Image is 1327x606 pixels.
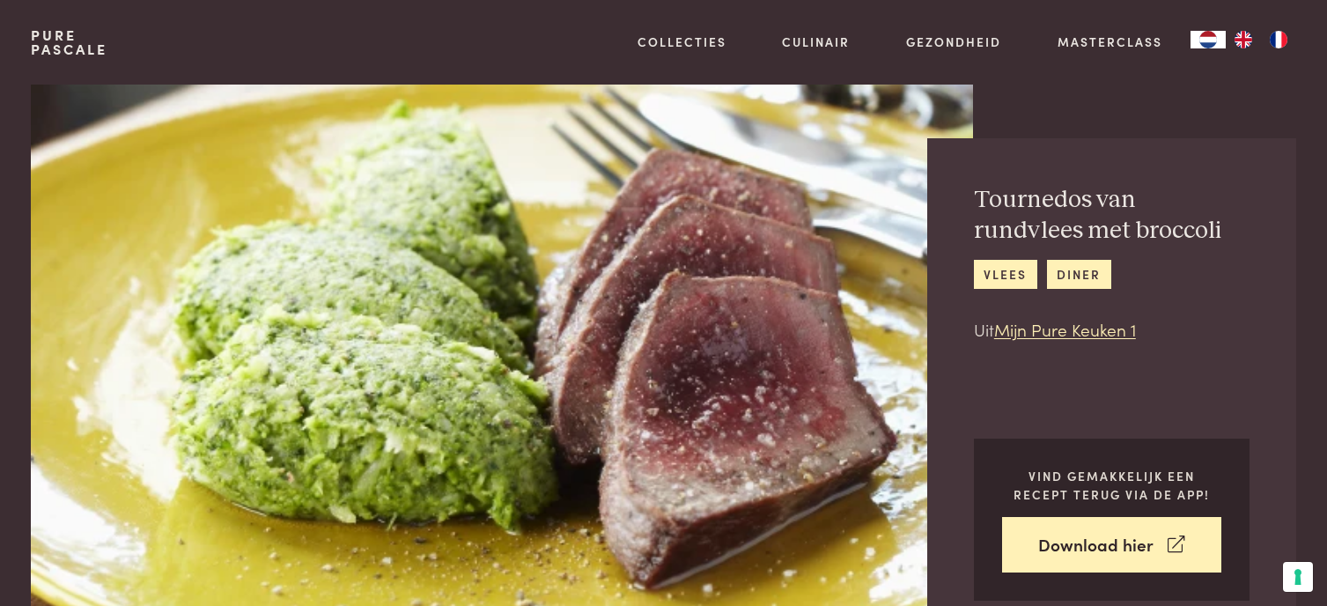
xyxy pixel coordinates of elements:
[1002,517,1221,573] a: Download hier
[1226,31,1261,48] a: EN
[782,33,850,51] a: Culinair
[1191,31,1226,48] div: Language
[31,28,107,56] a: PurePascale
[974,185,1250,246] h2: Tournedos van rundvlees met broccoli
[1226,31,1296,48] ul: Language list
[1191,31,1296,48] aside: Language selected: Nederlands
[994,317,1136,341] a: Mijn Pure Keuken 1
[974,260,1037,289] a: vlees
[1283,562,1313,592] button: Uw voorkeuren voor toestemming voor trackingtechnologieën
[974,317,1250,343] p: Uit
[1002,467,1221,503] p: Vind gemakkelijk een recept terug via de app!
[638,33,726,51] a: Collecties
[1191,31,1226,48] a: NL
[1047,260,1111,289] a: diner
[1058,33,1162,51] a: Masterclass
[906,33,1001,51] a: Gezondheid
[1261,31,1296,48] a: FR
